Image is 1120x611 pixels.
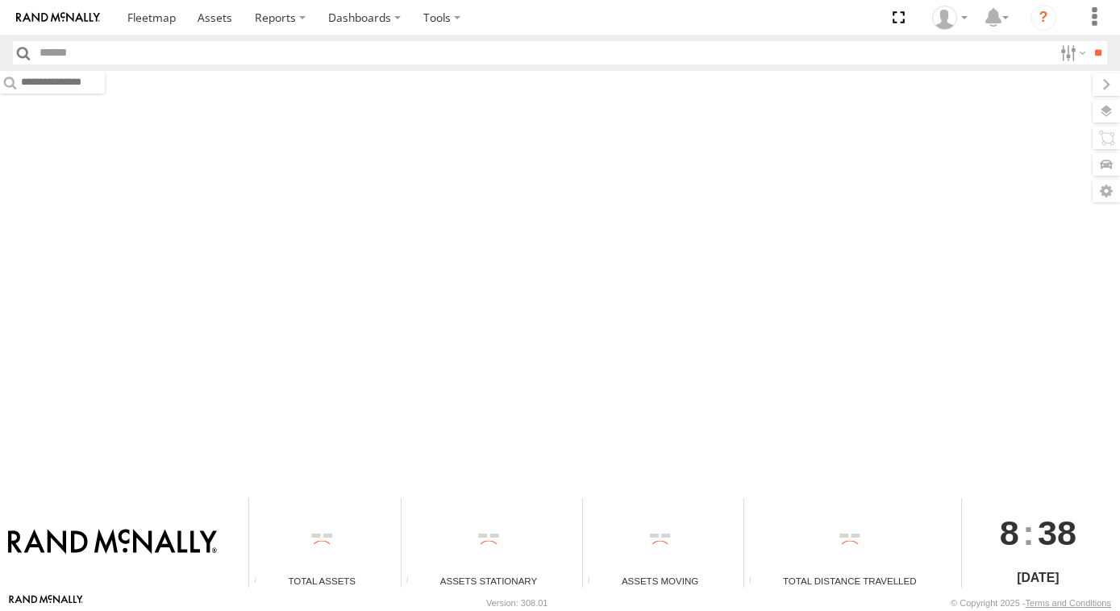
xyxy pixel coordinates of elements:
[9,595,83,611] a: Visit our Website
[16,12,100,23] img: rand-logo.svg
[583,574,738,588] div: Assets Moving
[951,598,1111,608] div: © Copyright 2025 -
[1054,41,1089,64] label: Search Filter Options
[1038,498,1076,567] span: 38
[402,574,577,588] div: Assets Stationary
[744,574,956,588] div: Total Distance Travelled
[962,568,1114,588] div: [DATE]
[962,498,1114,567] div: :
[486,598,548,608] div: Version: 308.01
[1026,598,1111,608] a: Terms and Conditions
[1030,5,1056,31] i: ?
[249,576,273,588] div: Total number of Enabled Assets
[744,576,768,588] div: Total distance travelled by all assets within specified date range and applied filters
[583,576,607,588] div: Total number of assets current in transit.
[926,6,973,30] div: Jaydon Walker
[8,529,217,556] img: Rand McNally
[402,576,426,588] div: Total number of assets current stationary.
[249,574,394,588] div: Total Assets
[1093,180,1120,202] label: Map Settings
[1000,498,1019,567] span: 8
